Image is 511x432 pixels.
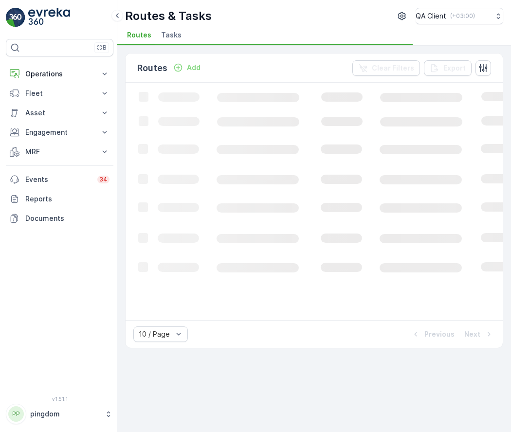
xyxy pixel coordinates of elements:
[450,12,475,20] p: ( +03:00 )
[443,63,466,73] p: Export
[25,69,94,79] p: Operations
[352,60,420,76] button: Clear Filters
[125,8,212,24] p: Routes & Tasks
[169,62,204,73] button: Add
[127,30,151,40] span: Routes
[25,108,94,118] p: Asset
[8,406,24,422] div: PP
[464,329,480,339] p: Next
[6,103,113,123] button: Asset
[416,11,446,21] p: QA Client
[25,147,94,157] p: MRF
[410,328,456,340] button: Previous
[137,61,167,75] p: Routes
[25,127,94,137] p: Engagement
[463,328,495,340] button: Next
[6,123,113,142] button: Engagement
[6,209,113,228] a: Documents
[6,396,113,402] span: v 1.51.1
[99,176,108,183] p: 34
[97,44,107,52] p: ⌘B
[25,194,109,204] p: Reports
[30,409,100,419] p: pingdom
[424,60,472,76] button: Export
[6,142,113,162] button: MRF
[6,84,113,103] button: Fleet
[6,189,113,209] a: Reports
[25,89,94,98] p: Fleet
[6,8,25,27] img: logo
[416,8,503,24] button: QA Client(+03:00)
[187,63,201,72] p: Add
[6,64,113,84] button: Operations
[6,404,113,424] button: PPpingdom
[25,214,109,223] p: Documents
[6,170,113,189] a: Events34
[28,8,70,27] img: logo_light-DOdMpM7g.png
[161,30,182,40] span: Tasks
[372,63,414,73] p: Clear Filters
[424,329,455,339] p: Previous
[25,175,91,184] p: Events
